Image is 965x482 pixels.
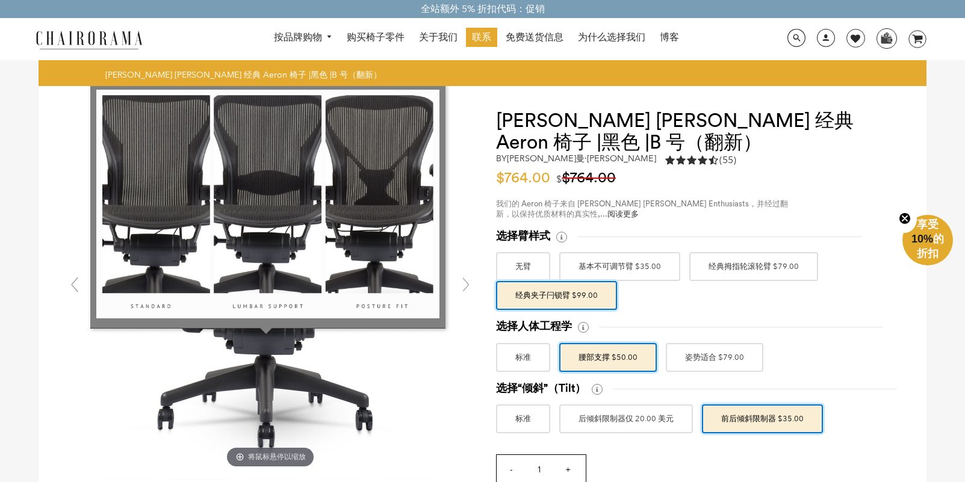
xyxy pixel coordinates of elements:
a: 为什么选择我们 [572,28,651,47]
span: 联系 [472,31,491,44]
span: [PERSON_NAME] [PERSON_NAME] 经典 Aeron 椅子 |黑色 |B 号（翻新） [105,69,382,80]
a: 按品牌购物 [268,28,339,47]
img: WhatsApp_Image_2024-07-12_at_16.23.01.webp [877,29,896,47]
font: 标准 [515,408,531,430]
font: 腰部支撑 $50.00 [579,347,638,368]
span: 我们的 Aeron 椅子来自 [PERSON_NAME] [PERSON_NAME] Enthusiasts，并经过翻新，以 [496,200,788,218]
font: 经典拇指轮滚轮臂 $79.00 [709,256,799,277]
img: Ergonomics.png [96,90,439,318]
a: 阅读更多 [607,210,639,218]
span: $764.00 [562,171,622,185]
nav: 面包屑 [105,69,386,80]
span: 为什么选择我们 [578,31,645,44]
button: 关闭预告片 [893,205,917,233]
font: 按品牌购物 [274,31,322,43]
span: 保持优质材料的真实性,... [520,210,639,218]
g: 层 [909,31,926,48]
font: 基本不可调节臂 $35.00 [579,256,661,277]
nav: 桌面导航 [200,28,752,50]
a: 4.5 评分 （55 票） [665,153,736,170]
font: 经典夹子闩锁臂 $99.00 [515,285,598,306]
a: [PERSON_NAME]曼·[PERSON_NAME] [507,153,656,164]
span: 关于我们 [419,31,458,44]
span: (55) [719,154,736,167]
font: 姿势适合 $79.00 [685,347,744,368]
a: 免费送货信息 [500,28,569,47]
span: 选择臂样式 [496,229,550,243]
iframe: Tidio Chat [801,404,960,461]
font: 前后倾斜限制器 $35.00 [721,408,804,430]
span: 免费送货信息 [506,31,563,44]
div: 享受10%的折扣关闭预告片 [902,216,953,267]
font: 标准 [515,347,531,368]
h1: [PERSON_NAME] [PERSON_NAME] 经典 Aeron 椅子 |黑色 |B 号（翻新） [496,110,902,153]
span: 选择人体工程学 [496,320,572,333]
a: 层 [899,30,926,48]
a: 购买椅子零件 [341,28,411,47]
font: 无臂 [515,256,531,277]
a: 关于我们 [413,28,464,47]
a: 博客 [654,28,685,47]
h2: by [496,153,656,164]
span: 10% [911,233,933,245]
span: 购买椅子零件 [347,31,405,44]
a: 联系 [466,28,497,47]
font: 后倾斜限制器仅 20.00 美元 [579,408,674,430]
span: $764.00 [496,171,556,185]
span: 选择“倾斜”（Tilt） [496,382,586,395]
img: 主席 [29,29,149,50]
span: 享受 的折扣 [911,218,944,259]
span: 博客 [660,31,679,44]
font: $ [496,173,622,185]
div: 4.5 评分 （55 票） [665,153,736,167]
